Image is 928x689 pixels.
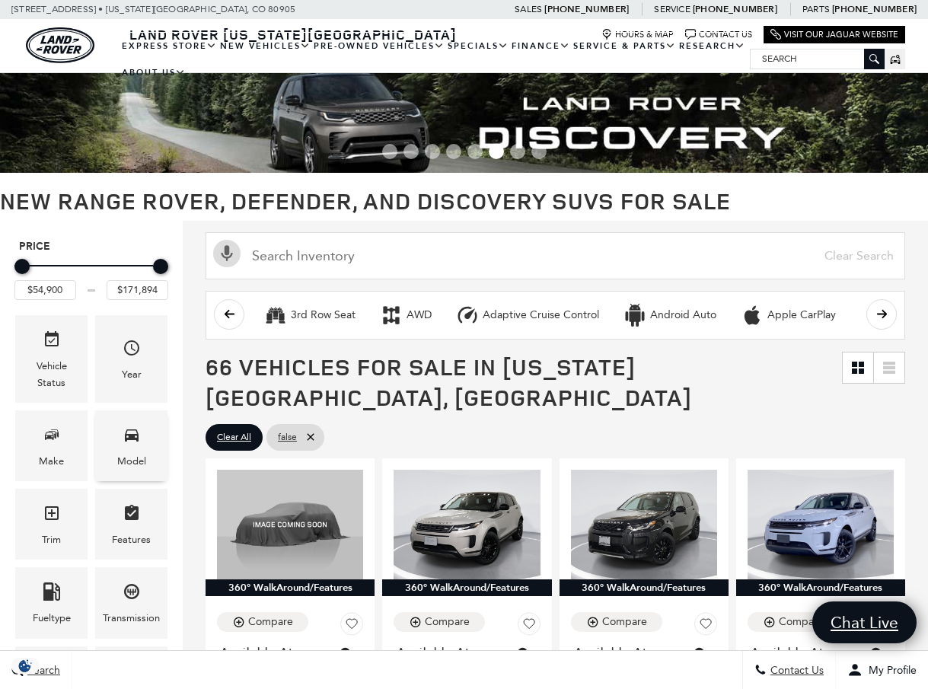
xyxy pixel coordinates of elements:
[11,4,295,14] a: [STREET_ADDRESS] • [US_STATE][GEOGRAPHIC_DATA], CO 80905
[122,366,142,383] div: Year
[107,280,168,300] input: Maximum
[206,232,905,279] input: Search Inventory
[678,33,747,59] a: Research
[15,567,88,638] div: FueltypeFueltype
[14,280,76,300] input: Minimum
[544,3,629,15] a: [PHONE_NUMBER]
[15,489,88,560] div: TrimTrim
[221,643,338,677] span: Available at Retailer
[836,651,928,689] button: Open user profile menu
[33,610,71,627] div: Fueltype
[340,612,363,641] button: Save Vehicle
[483,308,599,322] div: Adaptive Cruise Control
[751,643,869,677] span: Available at Retailer
[770,29,898,40] a: Visit Our Jaguar Website
[575,643,692,677] span: Available at Retailer
[748,470,894,579] img: 2025 LAND ROVER Range Rover Evoque S
[802,4,830,14] span: Parts
[278,428,297,447] span: false
[732,299,844,331] button: Apple CarPlayApple CarPlay
[448,299,608,331] button: Adaptive Cruise ControlAdaptive Cruise Control
[120,59,187,86] a: About Us
[19,240,164,254] h5: Price
[694,612,717,641] button: Save Vehicle
[510,144,525,159] span: Go to slide 7
[623,304,646,327] div: Android Auto
[206,579,375,596] div: 360° WalkAround/Features
[832,3,917,15] a: [PHONE_NUMBER]
[693,3,777,15] a: [PHONE_NUMBER]
[43,500,61,531] span: Trim
[397,643,515,677] span: Available at Retailer
[95,410,167,481] div: ModelModel
[120,25,466,43] a: Land Rover [US_STATE][GEOGRAPHIC_DATA]
[654,4,690,14] span: Service
[531,144,547,159] span: Go to slide 8
[153,259,168,274] div: Maximum Price
[407,308,432,322] div: AWD
[602,615,647,629] div: Compare
[338,643,352,677] span: Vehicle is in stock and ready for immediate delivery. Due to demand, availability is subject to c...
[748,612,839,632] button: Compare Vehicle
[446,33,510,59] a: Specials
[206,351,692,413] span: 66 Vehicles for Sale in [US_STATE][GEOGRAPHIC_DATA], [GEOGRAPHIC_DATA]
[15,315,88,403] div: VehicleVehicle Status
[767,664,824,677] span: Contact Us
[217,612,308,632] button: Compare Vehicle
[510,33,572,59] a: Finance
[741,304,764,327] div: Apple CarPlay
[380,304,403,327] div: AWD
[812,601,917,643] a: Chat Live
[95,567,167,638] div: TransmissionTransmission
[218,33,312,59] a: New Vehicles
[95,489,167,560] div: FeaturesFeatures
[394,470,540,579] img: 2026 LAND ROVER Range Rover Evoque S
[382,144,397,159] span: Go to slide 1
[214,299,244,330] button: scroll left
[123,579,141,610] span: Transmission
[117,453,146,470] div: Model
[43,327,61,358] span: Vehicle
[27,358,76,391] div: Vehicle Status
[291,308,356,322] div: 3rd Row Seat
[571,612,662,632] button: Compare Vehicle
[217,470,363,579] img: 2026 LAND ROVER Range Rover Evoque S
[8,658,43,674] section: Click to Open Cookie Consent Modal
[751,49,884,68] input: Search
[446,144,461,159] span: Go to slide 4
[123,335,141,366] span: Year
[560,579,729,596] div: 360° WalkAround/Features
[601,29,674,40] a: Hours & Map
[767,308,836,322] div: Apple CarPlay
[692,643,706,677] span: Vehicle is in stock and ready for immediate delivery. Due to demand, availability is subject to c...
[515,643,529,677] span: Vehicle is in stock and ready for immediate delivery. Due to demand, availability is subject to c...
[489,144,504,159] span: Go to slide 6
[403,144,419,159] span: Go to slide 2
[112,531,151,548] div: Features
[120,33,218,59] a: EXPRESS STORE
[685,29,752,40] a: Contact Us
[43,579,61,610] span: Fueltype
[120,33,750,86] nav: Main Navigation
[39,453,64,470] div: Make
[866,299,897,330] button: scroll right
[256,299,364,331] button: 3rd Row Seat3rd Row Seat
[467,144,483,159] span: Go to slide 5
[571,470,717,579] img: 2025 LAND ROVER Discovery Sport S
[248,615,293,629] div: Compare
[869,643,882,677] span: Vehicle is in stock and ready for immediate delivery. Due to demand, availability is subject to c...
[515,4,542,14] span: Sales
[425,615,470,629] div: Compare
[572,33,678,59] a: Service & Parts
[8,658,43,674] img: Opt-Out Icon
[382,579,551,596] div: 360° WalkAround/Features
[123,422,141,453] span: Model
[372,299,440,331] button: AWDAWD
[823,612,906,633] span: Chat Live
[394,612,485,632] button: Compare Vehicle
[312,33,446,59] a: Pre-Owned Vehicles
[736,579,905,596] div: 360° WalkAround/Features
[43,422,61,453] span: Make
[779,615,824,629] div: Compare
[129,25,457,43] span: Land Rover [US_STATE][GEOGRAPHIC_DATA]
